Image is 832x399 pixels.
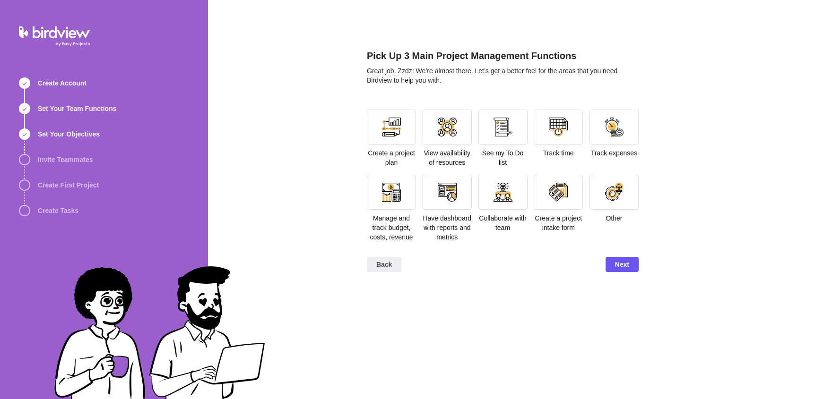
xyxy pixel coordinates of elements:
span: Create a project intake form [535,214,582,231]
span: Manage and track budget, costs, revenue [370,214,413,241]
h2: Pick Up 3 Main Project Management Functions [367,49,639,66]
span: Set Your Objectives [38,129,100,139]
span: Back [367,257,401,272]
span: Track time [543,149,574,157]
span: See my To Do list [482,149,524,166]
span: Track expenses [591,149,637,157]
span: Create First Project [38,180,99,190]
span: Back [376,259,392,270]
span: Other [606,214,622,222]
span: Next [606,257,639,272]
span: View availability of resources [424,149,470,166]
span: Great job, Zzdz! We’re almost there. Let’s get a better feel for the areas that you need Birdview... [367,67,617,84]
span: Set Your Team Functions [38,104,116,113]
span: Collaborate with team [479,214,526,231]
span: Create Tasks [38,206,78,215]
span: Next [615,259,629,270]
span: Invite Teammates [38,155,93,164]
span: Create a project plan [368,149,415,166]
span: Have dashboard with reports and metrics [423,214,471,241]
span: Create Account [38,78,87,88]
